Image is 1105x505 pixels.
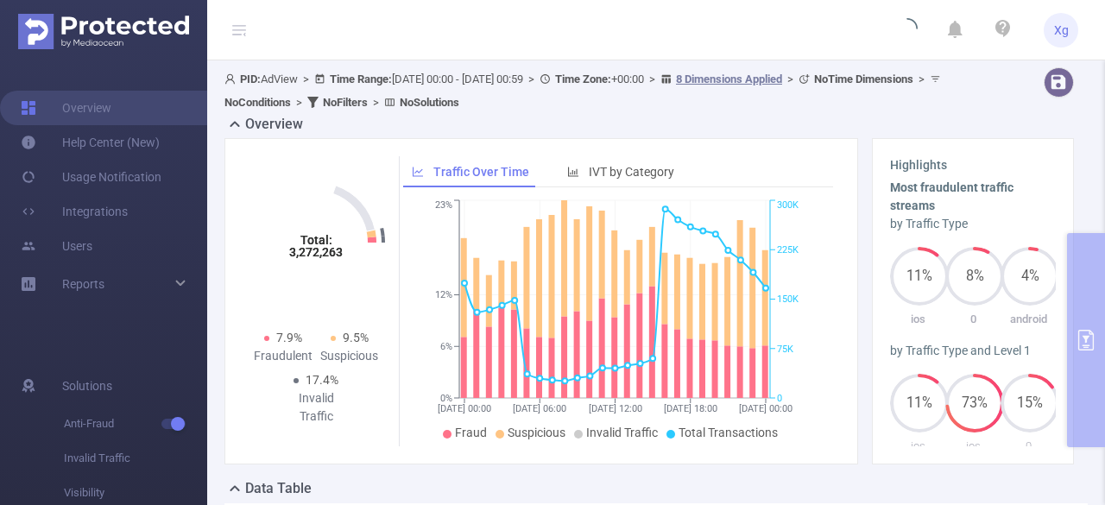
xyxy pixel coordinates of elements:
p: ios [890,311,945,328]
span: Invalid Traffic [586,426,658,439]
tspan: 23% [435,200,452,211]
span: > [523,73,540,85]
tspan: 6% [440,341,452,352]
tspan: 0% [440,393,452,404]
span: 9.5% [343,331,369,344]
span: > [368,96,384,109]
div: Suspicious [316,347,382,365]
span: 73% [945,396,1004,410]
span: > [644,73,660,85]
b: No Conditions [224,96,291,109]
div: Invalid Traffic [283,389,350,426]
span: Reports [62,277,104,291]
tspan: [DATE] 18:00 [664,403,717,414]
tspan: 12% [435,290,452,301]
span: Traffic Over Time [433,165,529,179]
a: Help Center (New) [21,125,160,160]
tspan: [DATE] 06:00 [513,403,566,414]
div: by Traffic Type [890,215,1056,233]
p: android [1001,311,1056,328]
tspan: [DATE] 00:00 [739,403,792,414]
u: 8 Dimensions Applied [676,73,782,85]
b: No Solutions [400,96,459,109]
h2: Overview [245,114,303,135]
div: Fraudulent [249,347,316,365]
span: AdView [DATE] 00:00 - [DATE] 00:59 +00:00 [224,73,945,109]
p: ios [890,438,945,455]
span: Total Transactions [679,426,778,439]
tspan: Total: [300,233,332,247]
h3: Highlights [890,156,1056,174]
tspan: 225K [777,244,799,256]
span: 17.4% [306,373,338,387]
b: Time Range: [330,73,392,85]
i: icon: user [224,73,240,85]
span: 7.9% [276,331,302,344]
a: Reports [62,267,104,301]
span: Fraud [455,426,487,439]
span: > [291,96,307,109]
a: Users [21,229,92,263]
span: 11% [890,269,949,283]
span: 15% [1001,396,1059,410]
tspan: [DATE] 00:00 [438,403,491,414]
a: Overview [21,91,111,125]
span: Xg [1054,13,1069,47]
span: Suspicious [508,426,565,439]
tspan: [DATE] 12:00 [589,403,642,414]
h2: Data Table [245,478,312,499]
div: by Traffic Type and Level 1 [890,342,1056,360]
b: Most fraudulent traffic streams [890,180,1013,212]
i: icon: line-chart [412,166,424,178]
b: PID: [240,73,261,85]
span: > [913,73,930,85]
tspan: 75K [777,344,793,355]
img: Protected Media [18,14,189,49]
tspan: 3,272,263 [289,245,343,259]
i: icon: bar-chart [567,166,579,178]
p: 0 [945,311,1001,328]
a: Integrations [21,194,128,229]
span: 8% [945,269,1004,283]
span: Anti-Fraud [64,407,207,441]
tspan: 300K [777,200,799,211]
i: icon: loading [897,18,918,42]
tspan: 150K [777,294,799,306]
span: IVT by Category [589,165,674,179]
span: > [298,73,314,85]
b: No Time Dimensions [814,73,913,85]
span: 11% [890,396,949,410]
p: 0 [1001,438,1056,455]
b: Time Zone: [555,73,611,85]
b: No Filters [323,96,368,109]
span: Invalid Traffic [64,441,207,476]
span: 4% [1001,269,1059,283]
p: ios [945,438,1001,455]
a: Usage Notification [21,160,161,194]
span: > [782,73,799,85]
span: Solutions [62,369,112,403]
tspan: 0 [777,393,782,404]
